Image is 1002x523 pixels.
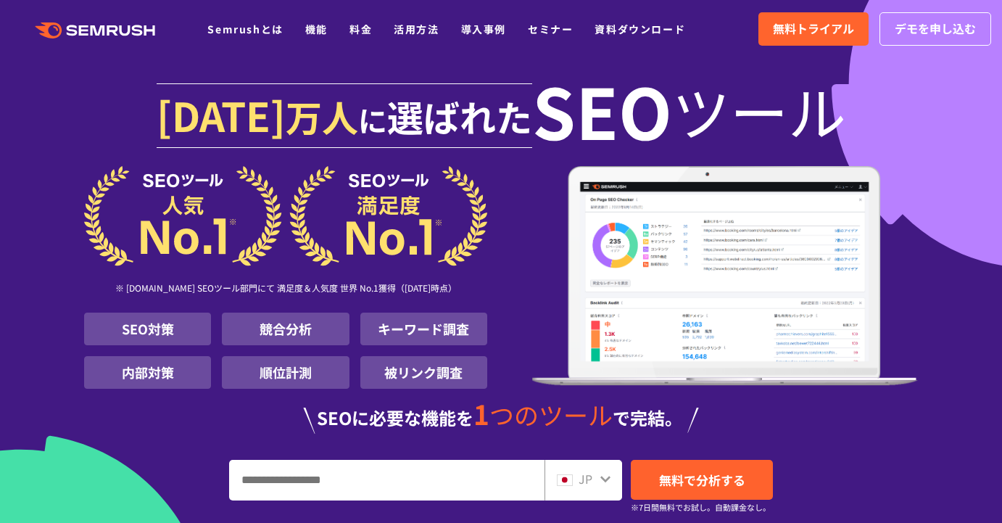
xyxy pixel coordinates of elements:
span: 1 [473,394,489,433]
span: 選ばれた [387,90,532,142]
span: に [358,99,387,141]
span: つのツール [489,397,613,432]
li: 順位計測 [222,356,349,389]
a: Semrushとは [207,22,283,36]
a: 料金 [349,22,372,36]
a: セミナー [528,22,573,36]
div: SEOに必要な機能を [84,400,918,434]
span: [DATE] [157,86,286,144]
span: で完結。 [613,405,682,430]
span: SEO [532,81,672,139]
a: 機能 [305,22,328,36]
div: ※ [DOMAIN_NAME] SEOツール部門にて 満足度＆人気度 世界 No.1獲得（[DATE]時点） [84,266,487,313]
span: JP [579,470,592,487]
span: デモを申し込む [895,20,976,38]
span: 万人 [286,90,358,142]
a: 活用方法 [394,22,439,36]
li: 競合分析 [222,313,349,345]
li: キーワード調査 [360,313,487,345]
a: 資料ダウンロード [595,22,685,36]
span: ツール [672,81,846,139]
span: 無料トライアル [773,20,854,38]
small: ※7日間無料でお試し。自動課金なし。 [631,501,771,514]
li: 被リンク調査 [360,356,487,389]
a: デモを申し込む [879,12,991,46]
a: 無料トライアル [758,12,869,46]
li: 内部対策 [84,356,211,389]
input: URL、キーワードを入力してください [230,461,544,500]
a: 無料で分析する [631,460,773,500]
li: SEO対策 [84,313,211,345]
a: 導入事例 [461,22,506,36]
span: 無料で分析する [659,471,745,489]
